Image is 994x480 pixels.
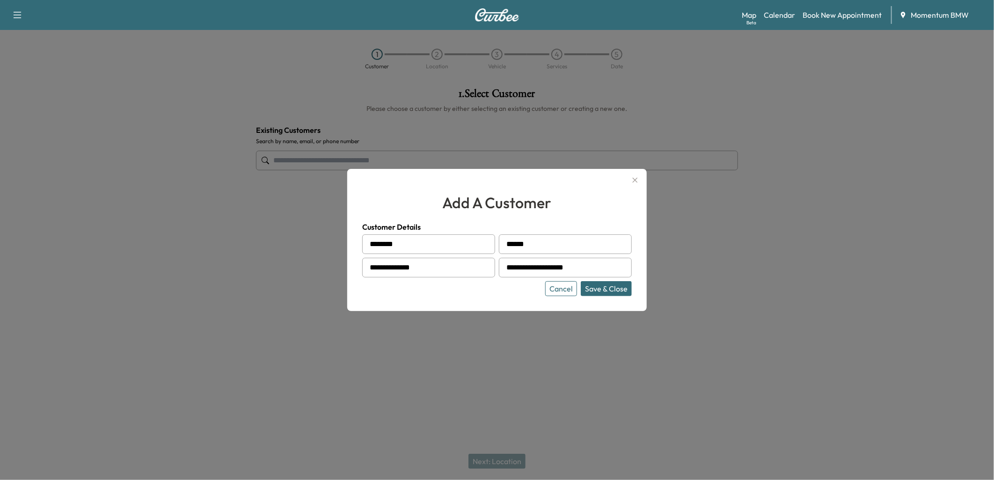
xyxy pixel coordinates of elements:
[475,8,519,22] img: Curbee Logo
[742,9,756,21] a: MapBeta
[545,281,577,296] button: Cancel
[362,221,632,233] h4: Customer Details
[362,191,632,214] h2: add a customer
[803,9,882,21] a: Book New Appointment
[581,281,632,296] button: Save & Close
[764,9,795,21] a: Calendar
[746,19,756,26] div: Beta
[911,9,969,21] span: Momentum BMW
